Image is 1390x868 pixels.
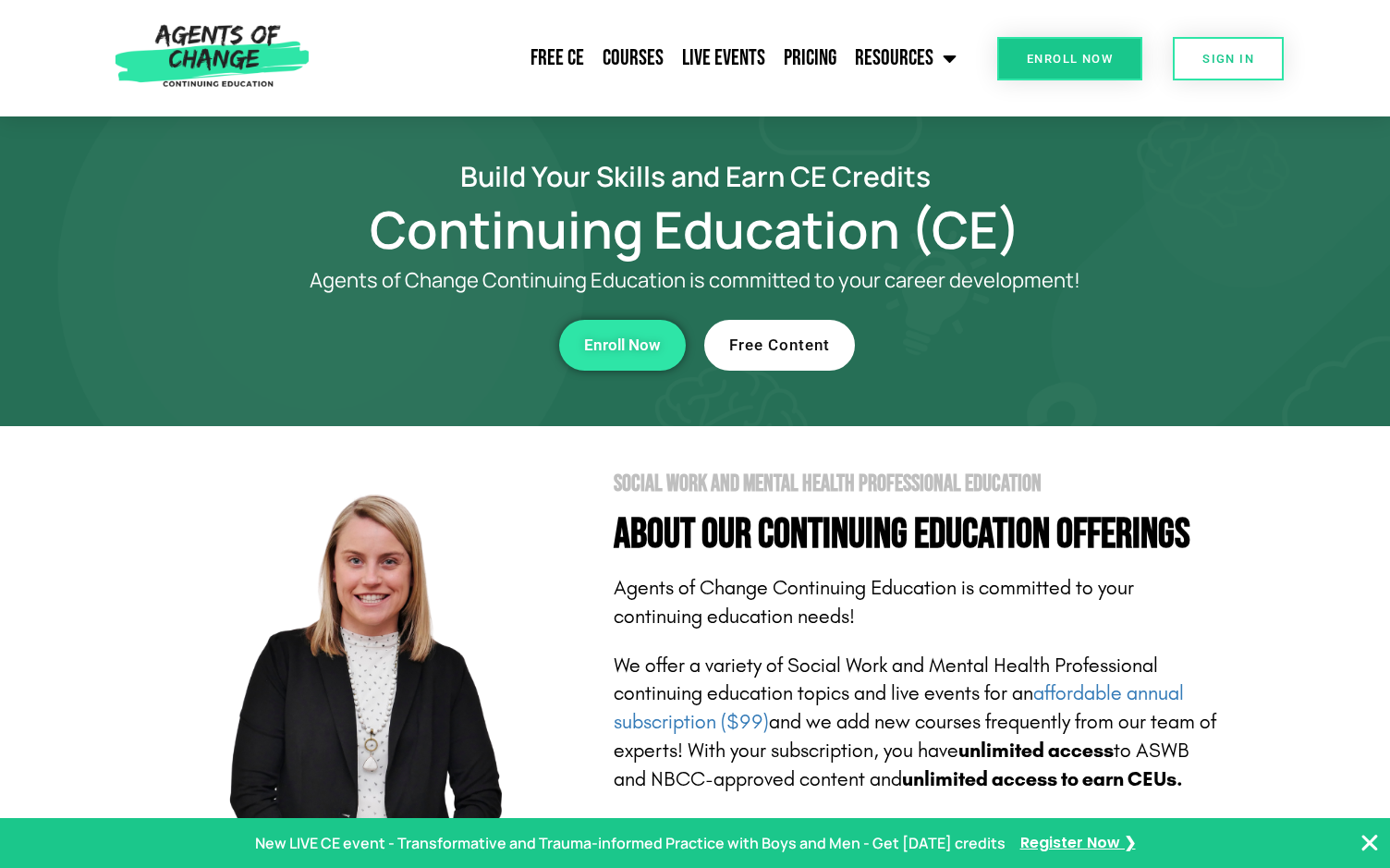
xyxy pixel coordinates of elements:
[846,35,966,81] a: Resources
[614,652,1222,794] p: We offer a variety of Social Work and Mental Health Professional continuing education topics and ...
[774,35,846,81] a: Pricing
[614,514,1222,556] h4: About Our Continuing Education Offerings
[673,35,774,81] a: Live Events
[593,35,673,81] a: Courses
[168,163,1222,189] h2: Build Your Skills and Earn CE Credits
[255,830,1006,857] p: New LIVE CE event - Transformative and Trauma-informed Practice with Boys and Men - Get [DATE] cr...
[902,767,1183,791] b: unlimited access to earn CEUs.
[242,269,1148,292] p: Agents of Change Continuing Education is committed to your career development!
[521,35,593,81] a: Free CE
[168,208,1222,251] h1: Continuing Education (CE)
[1173,37,1284,80] a: SIGN IN
[318,35,966,81] nav: Menu
[614,472,1222,495] h2: Social Work and Mental Health Professional Education
[997,37,1142,80] a: Enroll Now
[704,320,855,371] a: Free Content
[958,739,1114,763] b: unlimited access
[559,320,686,371] a: Enroll Now
[729,337,830,353] span: Free Content
[614,576,1134,629] span: Agents of Change Continuing Education is committed to your continuing education needs!
[614,816,987,840] b: Our Continuing Education Topics Include:
[1359,832,1381,854] button: Close Banner
[1202,53,1254,65] span: SIGN IN
[584,337,661,353] span: Enroll Now
[1020,830,1136,857] a: Register Now ❯
[1027,53,1113,65] span: Enroll Now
